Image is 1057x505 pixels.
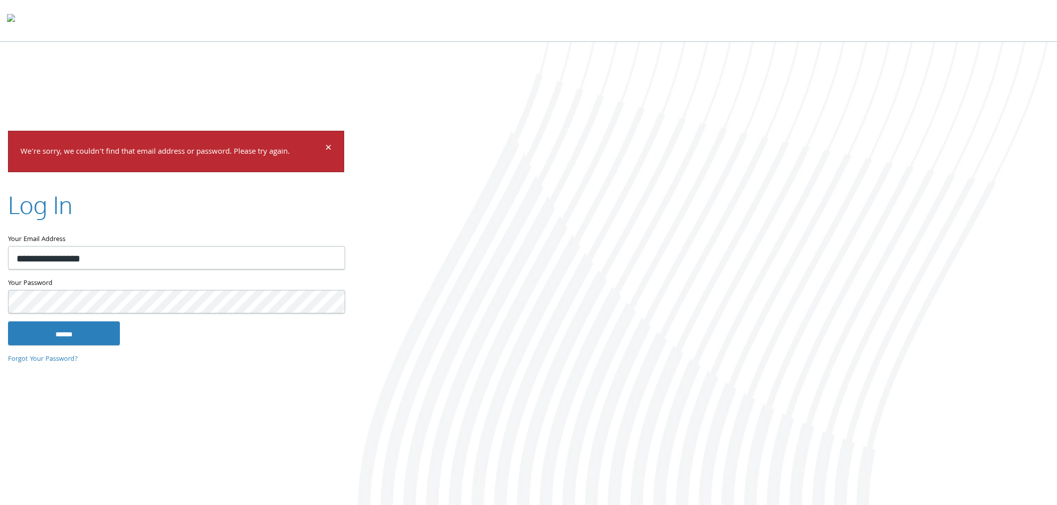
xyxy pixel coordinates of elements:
[7,10,15,30] img: todyl-logo-dark.svg
[8,277,344,290] label: Your Password
[20,145,324,160] p: We're sorry, we couldn't find that email address or password. Please try again.
[325,139,332,159] span: ×
[325,143,332,155] button: Dismiss alert
[8,354,78,365] a: Forgot Your Password?
[8,188,72,222] h2: Log In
